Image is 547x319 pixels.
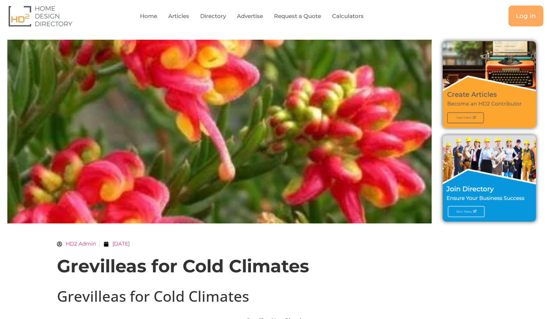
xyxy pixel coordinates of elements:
a: Advertise [237,8,263,25]
a: Articles [168,8,189,25]
span: HD2 Admin [62,240,96,248]
a: Calculators [332,8,364,25]
time: [DATE] [112,240,130,247]
h1: Grevilleas for Cold Climates [57,255,490,277]
span: Log in [516,13,536,19]
a: Directory [200,8,226,25]
a: Request a Quote [274,8,321,25]
img: Join Directory [443,135,536,222]
a: [DATE] [104,240,130,248]
a: Home [140,8,157,25]
img: Create Articles [443,41,536,128]
nav: Menu [112,8,409,25]
a: HD2 Admin [57,240,96,248]
h1: Grevilleas for Cold Climates [57,287,490,305]
a: Log in [508,6,543,26]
